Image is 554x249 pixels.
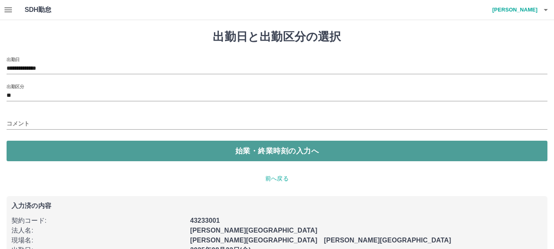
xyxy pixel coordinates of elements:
h1: 出勤日と出勤区分の選択 [7,30,547,44]
label: 出勤日 [7,56,20,62]
p: 契約コード : [11,216,185,226]
p: 前へ戻る [7,174,547,183]
button: 始業・終業時刻の入力へ [7,141,547,161]
p: 法人名 : [11,226,185,235]
b: [PERSON_NAME][GEOGRAPHIC_DATA] [PERSON_NAME][GEOGRAPHIC_DATA] [190,237,451,244]
label: 出勤区分 [7,83,24,89]
p: 入力済の内容 [11,203,543,209]
b: 43233001 [190,217,220,224]
p: 現場名 : [11,235,185,245]
b: [PERSON_NAME][GEOGRAPHIC_DATA] [190,227,317,234]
